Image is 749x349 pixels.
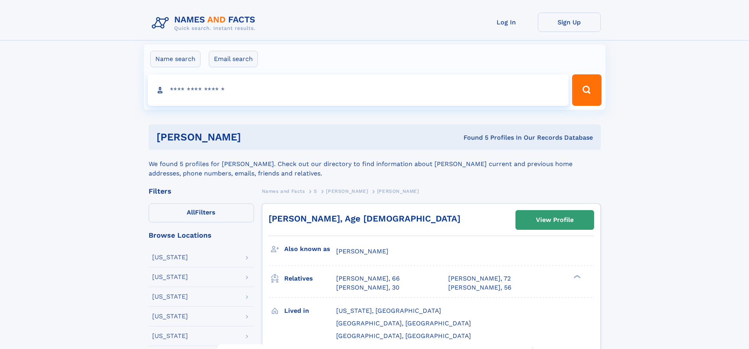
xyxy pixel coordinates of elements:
[336,247,388,255] span: [PERSON_NAME]
[336,319,471,327] span: [GEOGRAPHIC_DATA], [GEOGRAPHIC_DATA]
[475,13,538,32] a: Log In
[336,332,471,340] span: [GEOGRAPHIC_DATA], [GEOGRAPHIC_DATA]
[448,283,512,292] a: [PERSON_NAME], 56
[352,133,593,142] div: Found 5 Profiles In Our Records Database
[448,274,511,283] a: [PERSON_NAME], 72
[152,313,188,319] div: [US_STATE]
[336,307,441,314] span: [US_STATE], [GEOGRAPHIC_DATA]
[149,188,254,195] div: Filters
[536,211,574,229] div: View Profile
[516,211,594,229] a: View Profile
[284,304,336,318] h3: Lived in
[572,274,581,279] div: ❯
[148,74,569,106] input: search input
[156,132,352,142] h1: [PERSON_NAME]
[336,274,400,283] a: [PERSON_NAME], 66
[326,186,368,196] a: [PERSON_NAME]
[209,51,258,67] label: Email search
[262,186,305,196] a: Names and Facts
[187,209,195,216] span: All
[149,13,262,34] img: Logo Names and Facts
[152,294,188,300] div: [US_STATE]
[538,13,601,32] a: Sign Up
[314,188,317,194] span: S
[152,254,188,260] div: [US_STATE]
[149,203,254,222] label: Filters
[377,188,419,194] span: [PERSON_NAME]
[572,74,601,106] button: Search Button
[284,272,336,285] h3: Relatives
[152,274,188,280] div: [US_STATE]
[336,283,399,292] a: [PERSON_NAME], 30
[149,232,254,239] div: Browse Locations
[152,333,188,339] div: [US_STATE]
[269,214,460,223] a: [PERSON_NAME], Age [DEMOGRAPHIC_DATA]
[314,186,317,196] a: S
[326,188,368,194] span: [PERSON_NAME]
[284,242,336,256] h3: Also known as
[150,51,201,67] label: Name search
[149,150,601,178] div: We found 5 profiles for [PERSON_NAME]. Check out our directory to find information about [PERSON_...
